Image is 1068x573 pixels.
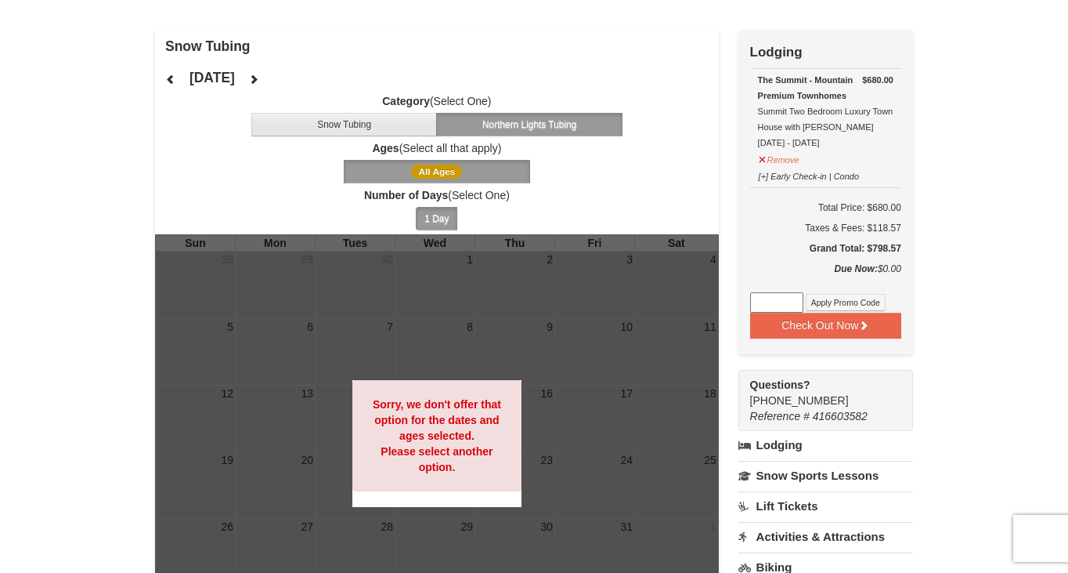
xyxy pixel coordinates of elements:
[373,398,501,473] strong: Sorry, we don't offer that option for the dates and ages selected. Please select another option.
[750,220,901,236] div: Taxes & Fees: $118.57
[416,207,457,230] button: 1 Day
[750,200,901,216] h6: Total Price: $680.00
[750,313,901,338] button: Check Out Now
[750,45,803,60] strong: Lodging
[862,72,893,88] strong: $680.00
[155,187,719,203] label: (Select One)
[411,165,462,179] span: All Ages
[813,410,868,422] span: 416603582
[436,113,622,136] button: Northern Lights Tubing
[750,241,901,256] h5: Grand Total: $798.57
[344,160,530,183] button: All Ages
[750,379,810,391] strong: Questions?
[165,38,719,54] h4: Snow Tubing
[155,93,719,109] label: (Select One)
[750,377,885,407] span: [PHONE_NUMBER]
[738,522,913,551] a: Activities & Attractions
[372,142,399,154] strong: Ages
[364,189,448,201] strong: Number of Days
[750,410,810,422] span: Reference #
[738,491,913,520] a: Lift Tickets
[758,165,861,184] button: [+] Early Check-in | Condo
[382,95,430,107] strong: Category
[738,431,913,459] a: Lodging
[189,70,235,85] h4: [DATE]
[758,148,800,168] button: Remove
[806,294,886,311] button: Apply Promo Code
[758,72,893,151] div: Summit Two Bedroom Luxury Town House with [PERSON_NAME] [DATE] - [DATE]
[155,140,719,156] label: (Select all that apply)
[750,261,901,292] div: $0.00
[758,75,853,100] strong: The Summit - Mountain Premium Townhomes
[835,263,878,274] strong: Due Now:
[251,113,438,136] button: Snow Tubing
[738,461,913,490] a: Snow Sports Lessons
